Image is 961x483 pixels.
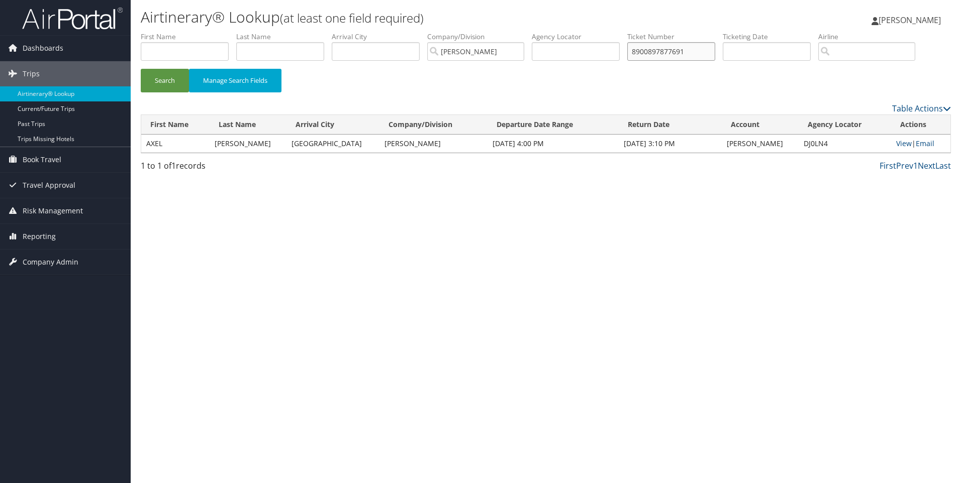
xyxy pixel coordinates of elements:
[22,7,123,30] img: airportal-logo.png
[872,5,951,35] a: [PERSON_NAME]
[723,32,818,42] label: Ticketing Date
[236,32,332,42] label: Last Name
[141,32,236,42] label: First Name
[210,135,286,153] td: [PERSON_NAME]
[916,139,934,148] a: Email
[619,115,722,135] th: Return Date: activate to sort column ascending
[532,32,627,42] label: Agency Locator
[23,224,56,249] span: Reporting
[722,135,799,153] td: [PERSON_NAME]
[891,115,950,135] th: Actions
[23,36,63,61] span: Dashboards
[799,115,891,135] th: Agency Locator: activate to sort column ascending
[935,160,951,171] a: Last
[171,160,176,171] span: 1
[879,15,941,26] span: [PERSON_NAME]
[427,32,532,42] label: Company/Division
[488,135,618,153] td: [DATE] 4:00 PM
[627,32,723,42] label: Ticket Number
[799,135,891,153] td: DJ0LN4
[189,69,281,92] button: Manage Search Fields
[210,115,286,135] th: Last Name: activate to sort column ascending
[280,10,424,26] small: (at least one field required)
[286,135,379,153] td: [GEOGRAPHIC_DATA]
[23,173,75,198] span: Travel Approval
[141,115,210,135] th: First Name: activate to sort column ascending
[488,115,618,135] th: Departure Date Range: activate to sort column ascending
[918,160,935,171] a: Next
[332,32,427,42] label: Arrival City
[286,115,379,135] th: Arrival City: activate to sort column ascending
[23,61,40,86] span: Trips
[722,115,799,135] th: Account: activate to sort column ascending
[141,135,210,153] td: AXEL
[141,7,681,28] h1: Airtinerary® Lookup
[896,139,912,148] a: View
[818,32,923,42] label: Airline
[23,198,83,223] span: Risk Management
[892,103,951,114] a: Table Actions
[23,250,78,275] span: Company Admin
[913,160,918,171] a: 1
[379,135,488,153] td: [PERSON_NAME]
[23,147,61,172] span: Book Travel
[141,69,189,92] button: Search
[141,160,332,177] div: 1 to 1 of records
[619,135,722,153] td: [DATE] 3:10 PM
[896,160,913,171] a: Prev
[379,115,488,135] th: Company/Division
[880,160,896,171] a: First
[891,135,950,153] td: |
